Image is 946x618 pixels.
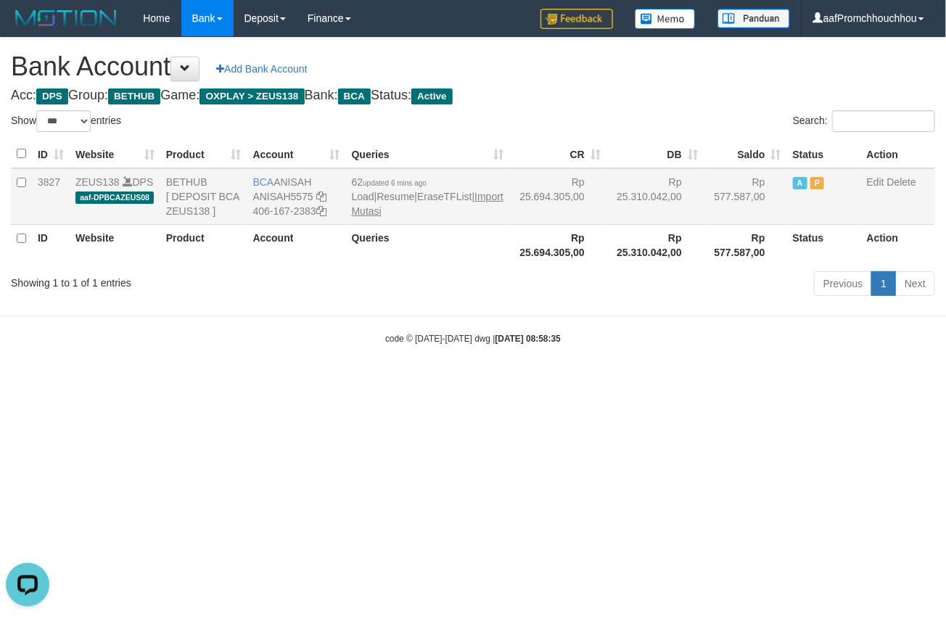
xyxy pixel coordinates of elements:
[160,168,247,225] td: BETHUB [ DEPOSIT BCA ZEUS138 ]
[75,176,120,188] a: ZEUS138
[32,168,70,225] td: 3827
[36,88,68,104] span: DPS
[352,191,374,202] a: Load
[417,191,472,202] a: EraseTFList
[495,334,561,344] strong: [DATE] 08:58:35
[32,224,70,265] th: ID
[70,224,160,265] th: Website
[832,110,935,132] input: Search:
[108,88,160,104] span: BETHUB
[871,271,896,296] a: 1
[606,224,704,265] th: Rp 25.310.042,00
[346,140,509,168] th: Queries: activate to sort column ascending
[32,140,70,168] th: ID: activate to sort column ascending
[867,176,884,188] a: Edit
[160,224,247,265] th: Product
[70,140,160,168] th: Website: activate to sort column ascending
[814,271,872,296] a: Previous
[6,6,49,49] button: Open LiveChat chat widget
[11,270,383,290] div: Showing 1 to 1 of 1 entries
[509,224,606,265] th: Rp 25.694.305,00
[316,205,326,217] a: Copy 4061672383 to clipboard
[509,140,606,168] th: CR: activate to sort column ascending
[352,176,503,217] span: | | |
[207,57,316,81] a: Add Bank Account
[385,334,561,344] small: code © [DATE]-[DATE] dwg |
[200,88,304,104] span: OXPLAY > ZEUS138
[316,191,326,202] a: Copy ANISAH5575 to clipboard
[247,140,346,168] th: Account: activate to sort column ascending
[887,176,916,188] a: Delete
[363,179,427,187] span: updated 6 mins ago
[861,224,935,265] th: Action
[247,168,346,225] td: ANISAH 406-167-2383
[509,168,606,225] td: Rp 25.694.305,00
[352,176,427,188] span: 62
[895,271,935,296] a: Next
[787,224,861,265] th: Status
[247,224,346,265] th: Account
[338,88,371,104] span: BCA
[793,177,807,189] span: Active
[253,176,274,188] span: BCA
[411,88,453,104] span: Active
[75,191,154,204] span: aaf-DPBCAZEUS08
[793,110,935,132] label: Search:
[635,9,696,29] img: Button%20Memo.svg
[11,88,935,103] h4: Acc: Group: Game: Bank: Status:
[377,191,414,202] a: Resume
[704,224,787,265] th: Rp 577.587,00
[704,140,787,168] th: Saldo: activate to sort column ascending
[540,9,613,29] img: Feedback.jpg
[606,140,704,168] th: DB: activate to sort column ascending
[861,140,935,168] th: Action
[717,9,790,28] img: panduan.png
[11,52,935,81] h1: Bank Account
[787,140,861,168] th: Status
[11,7,121,29] img: MOTION_logo.png
[352,191,503,217] a: Import Mutasi
[11,110,121,132] label: Show entries
[36,110,91,132] select: Showentries
[810,177,825,189] span: Paused
[346,224,509,265] th: Queries
[606,168,704,225] td: Rp 25.310.042,00
[160,140,247,168] th: Product: activate to sort column ascending
[253,191,313,202] a: ANISAH5575
[704,168,787,225] td: Rp 577.587,00
[70,168,160,225] td: DPS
